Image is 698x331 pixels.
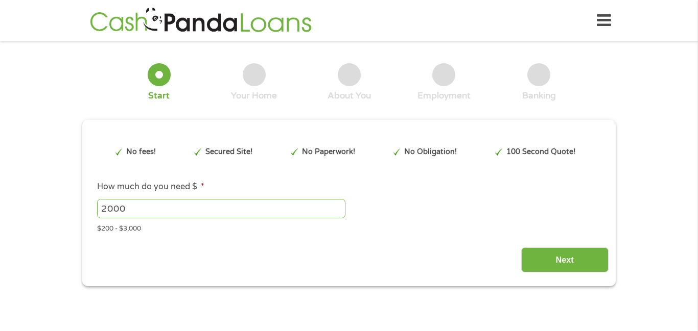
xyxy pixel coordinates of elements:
[97,182,204,192] label: How much do you need $
[205,146,252,158] p: Secured Site!
[521,247,609,272] input: Next
[522,90,556,101] div: Banking
[97,220,601,234] div: $200 - $3,000
[302,146,355,158] p: No Paperwork!
[404,146,457,158] p: No Obligation!
[126,146,156,158] p: No fees!
[328,90,371,101] div: About You
[506,146,575,158] p: 100 Second Quote!
[87,6,315,35] img: GetLoanNow Logo
[417,90,471,101] div: Employment
[148,90,170,101] div: Start
[231,90,277,101] div: Your Home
